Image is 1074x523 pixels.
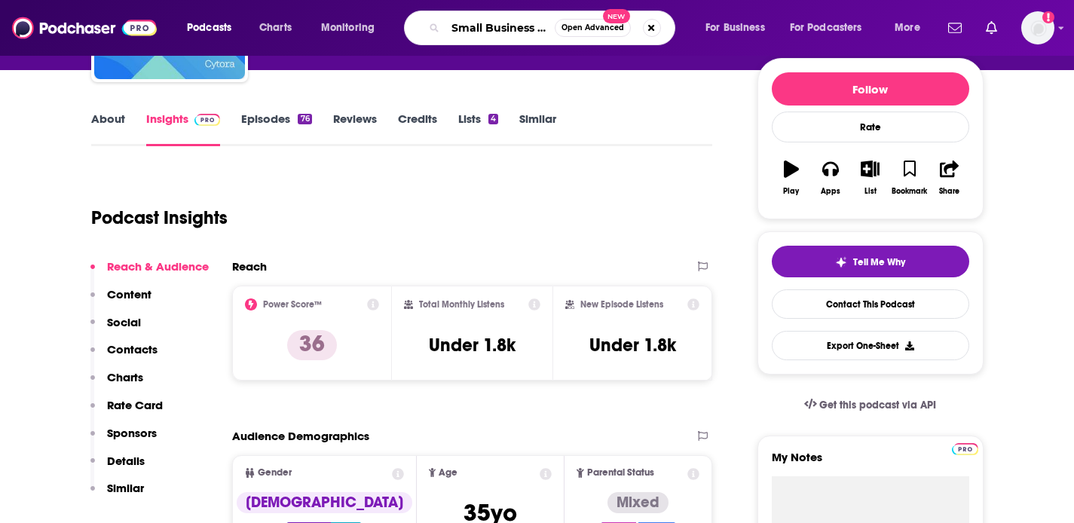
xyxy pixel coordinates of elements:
button: Rate Card [90,398,163,426]
button: Sponsors [90,426,157,454]
div: Rate [772,112,969,142]
span: More [895,17,920,38]
button: Show profile menu [1021,11,1054,44]
span: New [603,9,630,23]
span: Logged in as BrunswickDigital [1021,11,1054,44]
h2: Power Score™ [263,299,322,310]
div: List [864,187,877,196]
a: InsightsPodchaser Pro [146,112,221,146]
div: Mixed [607,492,669,513]
a: Episodes76 [241,112,311,146]
div: Bookmark [892,187,927,196]
div: Share [939,187,959,196]
a: Lists4 [458,112,498,146]
p: Details [107,454,145,468]
h2: Total Monthly Listens [419,299,504,310]
button: open menu [780,16,884,40]
p: 36 [287,330,337,360]
button: Share [929,151,968,205]
h2: New Episode Listens [580,299,663,310]
span: Parental Status [587,468,654,478]
button: Apps [811,151,850,205]
button: Open AdvancedNew [555,19,631,37]
button: open menu [884,16,939,40]
img: Podchaser Pro [194,114,221,126]
a: Credits [398,112,437,146]
span: For Podcasters [790,17,862,38]
img: Podchaser - Follow, Share and Rate Podcasts [12,14,157,42]
div: 76 [298,114,311,124]
a: Show notifications dropdown [980,15,1003,41]
span: For Business [705,17,765,38]
div: 4 [488,114,498,124]
button: Details [90,454,145,482]
h2: Reach [232,259,267,274]
a: Contact This Podcast [772,289,969,319]
label: My Notes [772,450,969,476]
p: Contacts [107,342,158,356]
h3: Under 1.8k [589,334,676,356]
button: open menu [311,16,394,40]
input: Search podcasts, credits, & more... [445,16,555,40]
span: Monitoring [321,17,375,38]
button: Social [90,315,141,343]
button: open menu [695,16,784,40]
span: Open Advanced [561,24,624,32]
span: Tell Me Why [853,256,905,268]
img: User Profile [1021,11,1054,44]
span: Podcasts [187,17,231,38]
button: Reach & Audience [90,259,209,287]
div: [DEMOGRAPHIC_DATA] [237,492,412,513]
div: Search podcasts, credits, & more... [418,11,690,45]
a: Reviews [333,112,377,146]
a: Get this podcast via API [792,387,949,424]
p: Content [107,287,151,301]
a: About [91,112,125,146]
p: Sponsors [107,426,157,440]
p: Rate Card [107,398,163,412]
a: Charts [249,16,301,40]
button: Contacts [90,342,158,370]
button: List [850,151,889,205]
h1: Podcast Insights [91,206,228,229]
button: Play [772,151,811,205]
p: Similar [107,481,144,495]
h2: Audience Demographics [232,429,369,443]
img: Podchaser Pro [952,443,978,455]
span: Get this podcast via API [819,399,936,411]
div: Apps [821,187,840,196]
img: tell me why sparkle [835,256,847,268]
svg: Add a profile image [1042,11,1054,23]
button: Similar [90,481,144,509]
button: Content [90,287,151,315]
a: Similar [519,112,556,146]
button: Export One-Sheet [772,331,969,360]
a: Pro website [952,441,978,455]
button: Bookmark [890,151,929,205]
button: tell me why sparkleTell Me Why [772,246,969,277]
button: open menu [176,16,251,40]
span: Age [439,468,457,478]
button: Charts [90,370,143,398]
p: Charts [107,370,143,384]
p: Reach & Audience [107,259,209,274]
a: Show notifications dropdown [942,15,968,41]
span: Charts [259,17,292,38]
p: Social [107,315,141,329]
button: Follow [772,72,969,106]
h3: Under 1.8k [429,334,516,356]
div: Play [783,187,799,196]
span: Gender [258,468,292,478]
